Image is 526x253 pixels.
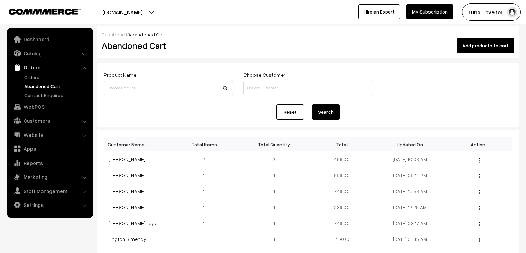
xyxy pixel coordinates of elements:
[9,9,81,14] img: COMMMERCE
[376,215,444,231] td: [DATE] 03:17 AM
[479,238,480,242] img: Menu
[457,38,514,53] button: Add products to cart
[22,73,91,81] a: Orders
[312,104,340,120] button: Search
[172,215,240,231] td: 1
[376,183,444,199] td: [DATE] 10:56 AM
[102,32,127,37] a: Dashboard
[102,40,232,51] h2: Abandoned Cart
[108,188,145,194] a: [PERSON_NAME]
[78,3,167,21] button: [DOMAIN_NAME]
[108,236,146,242] a: Lington Simendy
[479,206,480,210] img: Menu
[108,156,145,162] a: [PERSON_NAME]
[479,174,480,178] img: Menu
[376,137,444,151] th: Updated On
[308,151,376,167] td: 456.00
[108,220,158,226] a: [PERSON_NAME] Lego
[9,61,91,73] a: Orders
[240,199,308,215] td: 1
[9,171,91,183] a: Marketing
[172,151,240,167] td: 2
[172,137,240,151] th: Total Items
[243,81,373,95] input: Choose Customer
[240,231,308,247] td: 1
[479,158,480,163] img: Menu
[376,151,444,167] td: [DATE] 10:03 AM
[9,33,91,45] a: Dashboard
[462,3,521,21] button: Tunai Love for…
[376,167,444,183] td: [DATE] 09:14 PM
[308,137,376,151] th: Total
[9,129,91,141] a: Website
[104,71,136,78] label: Product Name
[308,215,376,231] td: 749.00
[9,142,91,155] a: Apps
[240,151,308,167] td: 2
[9,7,69,15] a: COMMMERCE
[172,231,240,247] td: 1
[376,199,444,215] td: [DATE] 12:25 AM
[240,183,308,199] td: 1
[9,114,91,127] a: Customers
[308,183,376,199] td: 749.00
[479,190,480,194] img: Menu
[9,199,91,211] a: Settings
[308,199,376,215] td: 239.00
[9,47,91,60] a: Catalog
[22,91,91,99] a: Contact Enquires
[128,32,166,37] span: Abandoned Cart
[276,104,304,120] a: Reset
[479,222,480,226] img: Menu
[507,7,517,17] img: user
[240,215,308,231] td: 1
[102,31,514,38] div: /
[172,199,240,215] td: 1
[22,82,91,90] a: Abandoned Cart
[240,137,308,151] th: Total Quantity
[243,71,285,78] label: Choose Customer
[172,167,240,183] td: 1
[108,172,145,178] a: [PERSON_NAME]
[9,101,91,113] a: WebPOS
[104,137,172,151] th: Customer Name
[376,231,444,247] td: [DATE] 01:45 AM
[308,231,376,247] td: 719.00
[9,157,91,169] a: Reports
[9,185,91,197] a: Staff Management
[240,167,308,183] td: 1
[444,137,512,151] th: Action
[104,81,233,95] input: Choose Product
[108,204,145,210] a: [PERSON_NAME]
[358,4,400,19] a: Hire an Expert
[308,167,376,183] td: 599.00
[172,183,240,199] td: 1
[406,4,453,19] a: My Subscription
